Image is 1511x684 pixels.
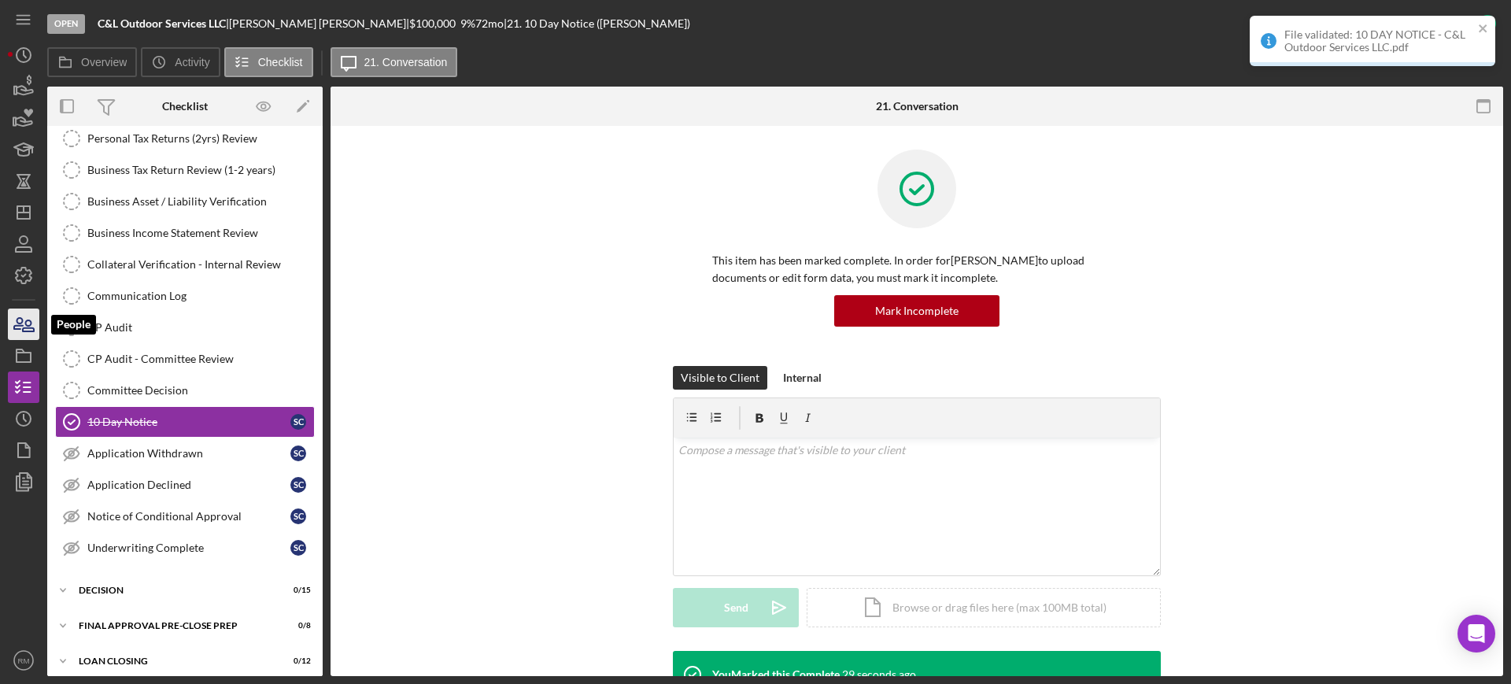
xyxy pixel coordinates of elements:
a: Personal Tax Returns (2yrs) Review [55,123,315,154]
time: 2025-09-05 13:23 [842,668,916,681]
a: Business Income Statement Review [55,217,315,249]
a: Committee Decision [55,375,315,406]
div: 10 Day Notice [87,416,290,428]
div: S C [290,508,306,524]
div: 0 / 8 [283,621,311,630]
div: You Marked this Complete [712,668,840,681]
button: RM [8,645,39,676]
button: Overview [47,47,137,77]
div: CP Audit [87,321,314,334]
div: S C [290,446,306,461]
div: Checklist [162,100,208,113]
button: close [1478,22,1489,37]
div: Business Income Statement Review [87,227,314,239]
button: Send [673,588,799,627]
div: CP Audit - Committee Review [87,353,314,365]
div: 72 mo [475,17,504,30]
span: $100,000 [409,17,456,30]
button: Checklist [224,47,313,77]
div: Complete [1420,8,1468,39]
div: Loan Closing [79,656,272,666]
div: File validated: 10 DAY NOTICE - C&L Outdoor Services LLC.pdf [1284,28,1473,54]
div: Communication Log [87,290,314,302]
button: Complete [1405,8,1503,39]
div: 0 / 15 [283,586,311,595]
a: Communication Log [55,280,315,312]
div: S C [290,477,306,493]
div: S C [290,414,306,430]
div: Visible to Client [681,366,759,390]
div: Personal Tax Returns (2yrs) Review [87,132,314,145]
a: Underwriting CompleteSC [55,532,315,564]
button: 21. Conversation [331,47,458,77]
button: Visible to Client [673,366,767,390]
div: Open Intercom Messenger [1457,615,1495,653]
div: Application Declined [87,479,290,491]
div: | 21. 10 Day Notice ([PERSON_NAME]) [504,17,690,30]
a: Application WithdrawnSC [55,438,315,469]
a: Notice of Conditional ApprovalSC [55,501,315,532]
label: Checklist [258,56,303,68]
div: Decision [79,586,272,595]
div: Application Withdrawn [87,447,290,460]
a: CP Audit [55,312,315,343]
button: Mark Incomplete [834,295,999,327]
div: Final Approval Pre-Close Prep [79,621,272,630]
div: Committee Decision [87,384,314,397]
label: Overview [81,56,127,68]
b: C&L Outdoor Services LLC [98,17,226,30]
div: Business Tax Return Review (1-2 years) [87,164,314,176]
div: 9 % [460,17,475,30]
p: This item has been marked complete. In order for [PERSON_NAME] to upload documents or edit form d... [712,252,1121,287]
a: 10 Day NoticeSC [55,406,315,438]
div: Mark Incomplete [875,295,959,327]
text: RM [18,656,30,665]
a: CP Audit - Committee Review [55,343,315,375]
div: Business Asset / Liability Verification [87,195,314,208]
div: | [98,17,229,30]
a: Application DeclinedSC [55,469,315,501]
div: Internal [783,366,822,390]
div: Send [724,588,748,627]
a: Collateral Verification - Internal Review [55,249,315,280]
div: Underwriting Complete [87,542,290,554]
button: Activity [141,47,220,77]
div: Open [47,14,85,34]
div: Collateral Verification - Internal Review [87,258,314,271]
a: Business Asset / Liability Verification [55,186,315,217]
label: Activity [175,56,209,68]
label: 21. Conversation [364,56,448,68]
button: Internal [775,366,829,390]
a: Business Tax Return Review (1-2 years) [55,154,315,186]
div: S C [290,540,306,556]
div: 21. Conversation [876,100,959,113]
div: Notice of Conditional Approval [87,510,290,523]
div: [PERSON_NAME] [PERSON_NAME] | [229,17,409,30]
div: 0 / 12 [283,656,311,666]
